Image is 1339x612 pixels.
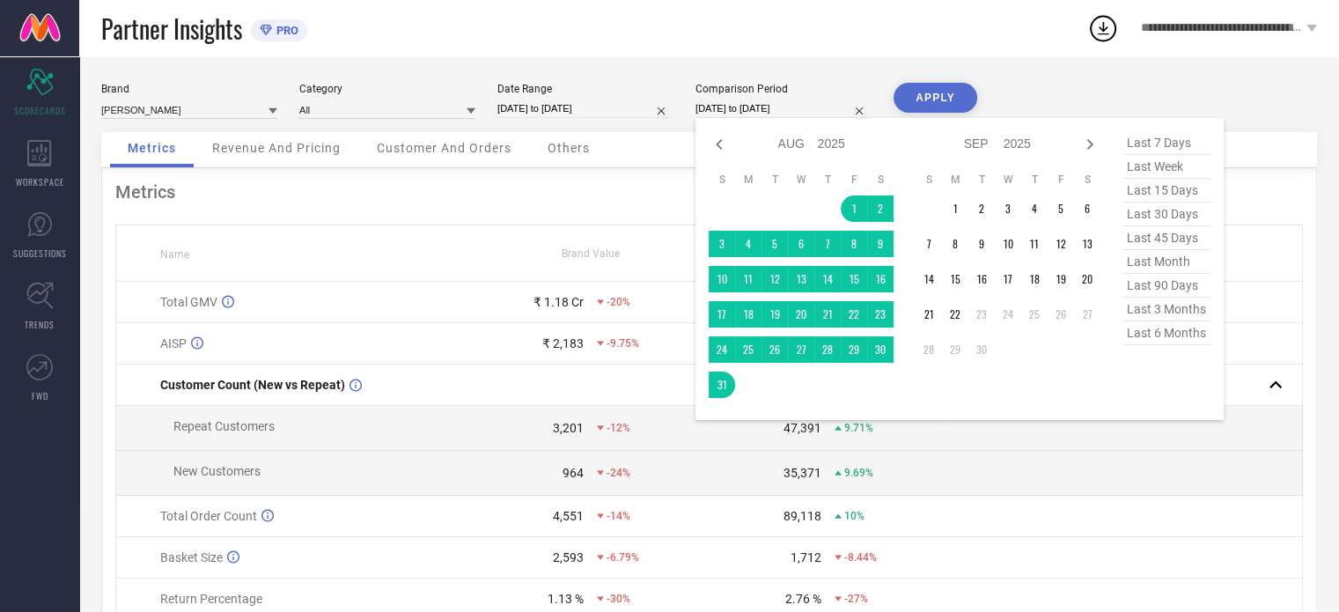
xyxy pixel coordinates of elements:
[101,11,242,47] span: Partner Insights
[212,141,341,155] span: Revenue And Pricing
[563,466,584,480] div: 964
[785,592,821,606] div: 2.76 %
[844,422,873,434] span: 9.71%
[709,134,730,155] div: Previous month
[1021,231,1048,257] td: Thu Sep 11 2025
[916,336,942,363] td: Sun Sep 28 2025
[1074,231,1100,257] td: Sat Sep 13 2025
[761,301,788,328] td: Tue Aug 19 2025
[791,550,821,564] div: 1,712
[160,592,262,606] span: Return Percentage
[1122,155,1210,179] span: last week
[1122,274,1210,298] span: last 90 days
[299,83,475,95] div: Category
[607,422,630,434] span: -12%
[160,336,187,350] span: AISP
[916,173,942,187] th: Sunday
[709,173,735,187] th: Sunday
[968,336,995,363] td: Tue Sep 30 2025
[553,421,584,435] div: 3,201
[867,195,894,222] td: Sat Aug 02 2025
[735,231,761,257] td: Mon Aug 04 2025
[548,141,590,155] span: Others
[814,231,841,257] td: Thu Aug 07 2025
[1122,179,1210,203] span: last 15 days
[497,83,673,95] div: Date Range
[995,301,1021,328] td: Wed Sep 24 2025
[695,83,872,95] div: Comparison Period
[942,266,968,292] td: Mon Sep 15 2025
[761,336,788,363] td: Tue Aug 26 2025
[553,550,584,564] div: 2,593
[709,336,735,363] td: Sun Aug 24 2025
[14,104,66,117] span: SCORECARDS
[272,24,298,37] span: PRO
[1048,231,1074,257] td: Fri Sep 12 2025
[867,231,894,257] td: Sat Aug 09 2025
[709,372,735,398] td: Sun Aug 31 2025
[542,336,584,350] div: ₹ 2,183
[844,551,877,564] span: -8.44%
[173,419,275,433] span: Repeat Customers
[968,195,995,222] td: Tue Sep 02 2025
[548,592,584,606] div: 1.13 %
[894,83,977,113] button: APPLY
[497,100,673,118] input: Select date range
[995,231,1021,257] td: Wed Sep 10 2025
[735,301,761,328] td: Mon Aug 18 2025
[942,173,968,187] th: Monday
[841,336,867,363] td: Fri Aug 29 2025
[841,195,867,222] td: Fri Aug 01 2025
[1079,134,1100,155] div: Next month
[867,301,894,328] td: Sat Aug 23 2025
[761,231,788,257] td: Tue Aug 05 2025
[1048,266,1074,292] td: Fri Sep 19 2025
[377,141,511,155] span: Customer And Orders
[784,466,821,480] div: 35,371
[968,301,995,328] td: Tue Sep 23 2025
[942,301,968,328] td: Mon Sep 22 2025
[160,248,189,261] span: Name
[160,378,345,392] span: Customer Count (New vs Repeat)
[1122,226,1210,250] span: last 45 days
[942,336,968,363] td: Mon Sep 29 2025
[916,231,942,257] td: Sun Sep 07 2025
[942,195,968,222] td: Mon Sep 01 2025
[784,421,821,435] div: 47,391
[1122,298,1210,321] span: last 3 months
[968,266,995,292] td: Tue Sep 16 2025
[1087,12,1119,44] div: Open download list
[916,301,942,328] td: Sun Sep 21 2025
[553,509,584,523] div: 4,551
[995,173,1021,187] th: Wednesday
[115,181,1303,203] div: Metrics
[1021,266,1048,292] td: Thu Sep 18 2025
[533,295,584,309] div: ₹ 1.18 Cr
[788,231,814,257] td: Wed Aug 06 2025
[1122,203,1210,226] span: last 30 days
[160,295,217,309] span: Total GMV
[1021,195,1048,222] td: Thu Sep 04 2025
[844,593,868,605] span: -27%
[32,389,48,402] span: FWD
[1021,301,1048,328] td: Thu Sep 25 2025
[173,464,261,478] span: New Customers
[1048,173,1074,187] th: Friday
[607,296,630,308] span: -20%
[814,266,841,292] td: Thu Aug 14 2025
[735,336,761,363] td: Mon Aug 25 2025
[841,301,867,328] td: Fri Aug 22 2025
[562,247,620,260] span: Brand Value
[841,266,867,292] td: Fri Aug 15 2025
[695,100,872,118] input: Select comparison period
[844,467,873,479] span: 9.69%
[841,173,867,187] th: Friday
[867,336,894,363] td: Sat Aug 30 2025
[814,336,841,363] td: Thu Aug 28 2025
[1074,195,1100,222] td: Sat Sep 06 2025
[13,247,67,260] span: SUGGESTIONS
[867,173,894,187] th: Saturday
[128,141,176,155] span: Metrics
[788,173,814,187] th: Wednesday
[867,266,894,292] td: Sat Aug 16 2025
